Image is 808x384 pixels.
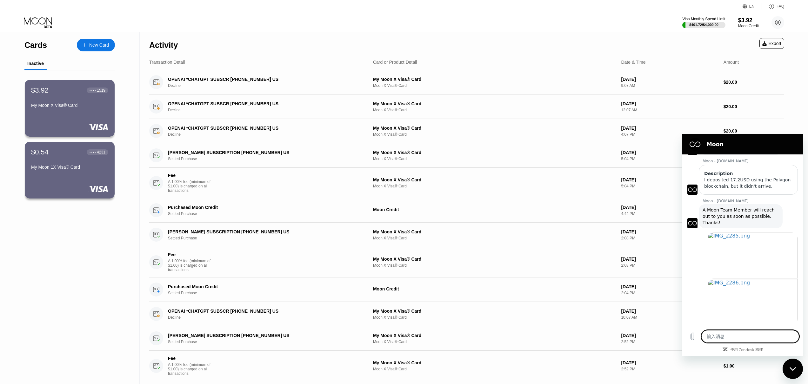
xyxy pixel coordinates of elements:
div: [DATE] [621,284,718,289]
div: Visa Monthly Spend Limit$401.72/$4,000.00 [682,17,725,28]
div: New Card [77,39,115,51]
div: ● ● ● ● [90,151,96,153]
div: 5:04 PM [621,157,718,161]
div: My Moon X Visa® Card [373,333,616,338]
div: My Moon 1X Visa® Card [31,165,108,170]
div: My Moon X Visa® Card [373,126,616,131]
div: [PERSON_NAME] SUBSCRIPTION [PHONE_NUMBER] USSettled PurchaseMy Moon X Visa® CardMoon X Visa® Card... [149,143,784,168]
div: Date & Time [621,60,645,65]
div: Moon Credit [373,207,616,212]
div: Card or Product Detail [373,60,417,65]
div: $3.92 [738,17,759,24]
div: OPENAI *CHATGPT SUBSCR [PHONE_NUMBER] USDeclineMy Moon X Visa® CardMoon X Visa® Card[DATE]4:07 PM... [149,119,784,143]
div: My Moon X Visa® Card [373,257,616,262]
div: 2:52 PM [621,367,718,371]
div: My Moon X Visa® Card [31,103,108,108]
div: 2:08 PM [621,236,718,240]
div: Fee [168,356,212,361]
div: FAQ [762,3,784,10]
div: Transaction Detail [149,60,185,65]
div: Settled Purchase [168,291,365,295]
div: [DATE] [621,177,718,182]
div: FeeA 1.00% fee (minimum of $1.00) is charged on all transactionsMy Moon X Visa® CardMoon X Visa® ... [149,168,784,198]
div: Fee [168,173,212,178]
iframe: 消息传送窗口 [682,134,803,356]
div: ● ● ● ● [90,89,96,91]
div: Moon X Visa® Card [373,263,616,268]
div: [DATE] [621,333,718,338]
div: Visa Monthly Spend Limit [682,17,725,21]
div: [DATE] [621,257,718,262]
div: [DATE] [621,126,718,131]
div: [DATE] [621,101,718,106]
div: $0.54 [31,148,49,156]
div: Decline [168,315,365,320]
div: [PERSON_NAME] SUBSCRIPTION [PHONE_NUMBER] USSettled PurchaseMy Moon X Visa® CardMoon X Visa® Card... [149,223,784,247]
div: EN [749,4,755,9]
div: My Moon X Visa® Card [373,360,616,365]
div: Moon X Visa® Card [373,340,616,344]
div: OPENAI *CHATGPT SUBSCR [PHONE_NUMBER] USDeclineMy Moon X Visa® CardMoon X Visa® Card[DATE]12:07 A... [149,94,784,119]
div: [PERSON_NAME] SUBSCRIPTION [PHONE_NUMBER] US [168,333,351,338]
div: [DATE] [621,150,718,155]
div: $20.00 [724,80,784,85]
div: Decline [168,132,365,137]
div: [DATE] [621,360,718,365]
div: [PERSON_NAME] SUBSCRIPTION [PHONE_NUMBER] US [168,150,351,155]
div: Moon X Visa® Card [373,108,616,112]
div: 2:04 PM [621,291,718,295]
div: Purchased Moon Credit [168,284,351,289]
iframe: 用于启动消息传送窗口的按钮，正在对话 [783,359,803,379]
div: OPENAI *CHATGPT SUBSCR [PHONE_NUMBER] US [168,309,351,314]
div: 10:07 AM [621,315,718,320]
div: My Moon X Visa® Card [373,177,616,182]
div: $0.54● ● ● ●4231My Moon 1X Visa® Card [25,142,115,199]
div: Moon X Visa® Card [373,83,616,88]
div: New Card [89,42,109,48]
div: FeeA 1.00% fee (minimum of $1.00) is charged on all transactionsMy Moon X Visa® CardMoon X Visa® ... [149,247,784,277]
div: A 1.00% fee (minimum of $1.00) is charged on all transactions [168,259,216,272]
div: A 1.00% fee (minimum of $1.00) is charged on all transactions [168,179,216,193]
div: Settled Purchase [168,157,365,161]
div: 4231 [97,150,105,154]
div: Amount [724,60,739,65]
div: My Moon X Visa® Card [373,101,616,106]
div: Export [762,41,781,46]
div: FAQ [777,4,784,9]
div: Moon X Visa® Card [373,367,616,371]
div: Inactive [27,61,44,66]
div: OPENAI *CHATGPT SUBSCR [PHONE_NUMBER] US [168,126,351,131]
div: Purchased Moon Credit [168,205,351,210]
div: Moon X Visa® Card [373,315,616,320]
div: [PERSON_NAME] SUBSCRIPTION [PHONE_NUMBER] US [168,229,351,234]
div: $20.00 [724,104,784,109]
div: My Moon X Visa® Card [373,77,616,82]
div: OPENAI *CHATGPT SUBSCR [PHONE_NUMBER] USDeclineMy Moon X Visa® CardMoon X Visa® Card[DATE]10:07 A... [149,302,784,326]
div: My Moon X Visa® Card [373,150,616,155]
div: 5:04 PM [621,184,718,188]
div: Export [759,38,784,49]
div: Moon X Visa® Card [373,184,616,188]
div: [DATE] [621,309,718,314]
div: 4:07 PM [621,132,718,137]
div: 2:08 PM [621,263,718,268]
div: [DATE] [621,205,718,210]
div: Decline [168,83,365,88]
div: 2:52 PM [621,340,718,344]
div: Decline [168,108,365,112]
div: $20.00 [724,128,784,133]
div: OPENAI *CHATGPT SUBSCR [PHONE_NUMBER] US [168,77,351,82]
div: A 1.00% fee (minimum of $1.00) is charged on all transactions [168,362,216,376]
div: 12:07 AM [621,108,718,112]
div: Moon Credit [373,286,616,291]
div: 9:07 AM [621,83,718,88]
div: OPENAI *CHATGPT SUBSCR [PHONE_NUMBER] USDeclineMy Moon X Visa® CardMoon X Visa® Card[DATE]9:07 AM... [149,70,784,94]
